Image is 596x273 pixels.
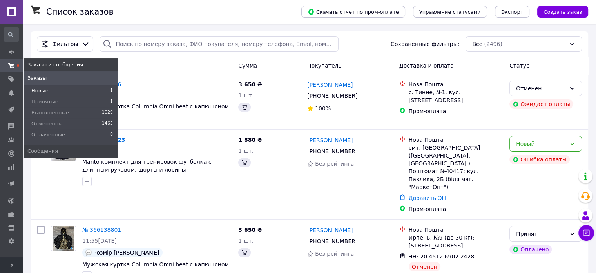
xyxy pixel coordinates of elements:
span: Принятые [31,98,58,105]
span: Заказы [27,75,47,82]
span: 11:55[DATE] [82,238,117,244]
span: 1465 [102,120,113,127]
span: Сохраненные фильтры: [391,40,459,48]
a: [PERSON_NAME] [307,136,353,144]
div: смт. [GEOGRAPHIC_DATA] ([GEOGRAPHIC_DATA], [GEOGRAPHIC_DATA].), Поштомат №40417: вул. Павлика, 2Б... [409,144,503,191]
span: Без рейтинга [315,161,354,167]
div: Пром-оплата [409,107,503,115]
button: Экспорт [495,6,529,18]
span: Экспорт [501,9,523,15]
span: 0 [110,131,113,138]
span: Доставка и оплата [399,62,454,69]
span: Розмір [PERSON_NAME] [93,249,159,256]
span: Оплаченные [31,131,65,138]
span: ЭН: 20 4512 6902 2428 [409,253,475,260]
a: Заказы [24,71,118,85]
span: 1 шт. [238,238,254,244]
h1: Список заказов [46,7,114,16]
a: [PERSON_NAME] [307,81,353,89]
span: Новые [31,87,49,94]
span: Сумма [238,62,257,69]
span: Сообщения [27,148,58,155]
div: Новый [516,139,566,148]
span: Покупатель [307,62,342,69]
button: Создать заказ [537,6,588,18]
a: № 366138801 [82,227,121,233]
a: Сообщения [24,145,118,158]
a: Manto комплект для тренировок футболка с длинным рукавом, шорты и лосины [82,159,212,173]
span: (2496) [484,41,502,47]
div: Нова Пошта [409,136,503,144]
span: Выполненные [31,109,69,116]
span: 1 шт. [238,92,254,99]
span: [PHONE_NUMBER] [307,148,357,154]
span: 1 880 ₴ [238,137,262,143]
button: Скачать отчет по пром-оплате [301,6,405,18]
div: Пром-оплата [409,205,503,213]
span: Создать заказ [543,9,582,15]
a: Мужская куртка Columbia Omni heat с капюшоном [82,261,229,268]
button: Управление статусами [413,6,487,18]
div: Оплачено [509,245,552,254]
span: Без рейтинга [315,251,354,257]
img: Фото товару [53,226,73,251]
span: [PHONE_NUMBER] [307,93,357,99]
span: 1 [110,98,113,105]
img: :speech_balloon: [85,249,92,256]
div: Ошибка оплаты [509,155,570,164]
div: Отменен [516,84,566,93]
div: Нова Пошта [409,226,503,234]
span: Заказы и сообщения [27,61,83,68]
button: Чат с покупателем [578,225,594,241]
span: 1 шт. [238,148,254,154]
span: Фильтры [52,40,78,48]
div: Принят [516,229,566,238]
span: Отмененные [31,120,65,127]
span: 1 [110,87,113,94]
span: 3 650 ₴ [238,81,262,88]
span: Статус [509,62,529,69]
span: Все [472,40,482,48]
span: [PHONE_NUMBER] [307,238,357,244]
a: Добавить ЭН [409,195,446,201]
a: [PERSON_NAME] [307,226,353,234]
div: Отменен [409,262,440,271]
a: Создать заказ [529,8,588,15]
div: с. Тинне, №1: вул. [STREET_ADDRESS] [409,88,503,104]
span: 1029 [102,109,113,116]
a: Фото товару [51,226,76,251]
div: Ирпень, №9 (до 30 кг): [STREET_ADDRESS] [409,234,503,249]
span: Скачать отчет по пром-оплате [308,8,399,15]
div: Нова Пошта [409,81,503,88]
a: Мужская куртка Columbia Omni heat с капюшоном [82,103,229,110]
input: Поиск по номеру заказа, ФИО покупателя, номеру телефона, Email, номеру накладной [100,36,338,52]
span: 3 650 ₴ [238,227,262,233]
div: Ожидает оплаты [509,99,573,109]
span: 100% [315,105,331,112]
span: Управление статусами [419,9,481,15]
